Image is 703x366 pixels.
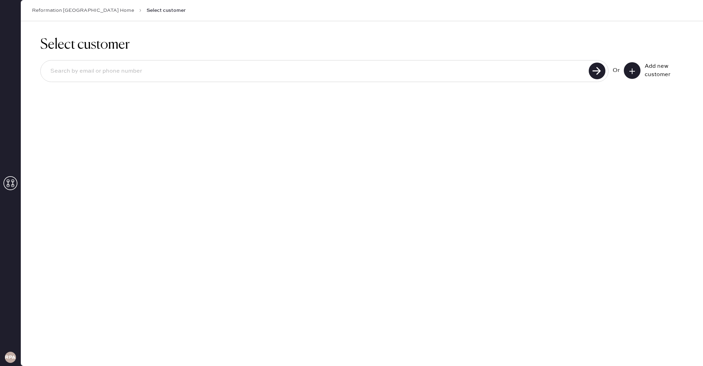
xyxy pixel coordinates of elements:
span: Select customer [147,7,186,14]
div: Or [613,66,620,75]
h3: RPAA [5,355,16,360]
h1: Select customer [40,36,684,53]
input: Search by email or phone number [45,63,587,79]
div: Add new customer [645,62,679,79]
a: Reformation [GEOGRAPHIC_DATA] Home [32,7,134,14]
